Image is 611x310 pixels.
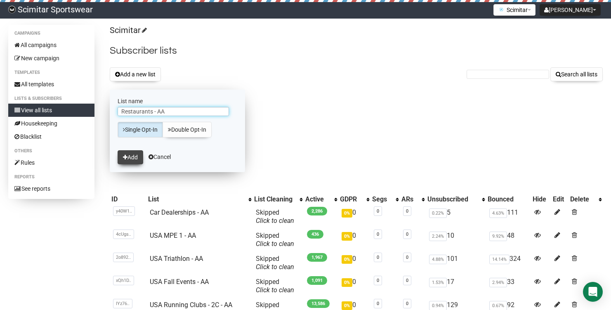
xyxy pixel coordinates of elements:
div: Edit [553,195,567,204]
li: Campaigns [8,28,94,38]
div: Active [305,195,330,204]
div: Delete [570,195,594,204]
li: Reports [8,172,94,182]
a: Single Opt-In [118,122,163,137]
span: xQh1D.. [113,276,134,285]
th: List Cleaning: No sort applied, activate to apply an ascending sort [252,194,304,205]
td: 0 [338,275,370,298]
span: 4.88% [429,255,447,264]
div: GDPR [340,195,362,204]
img: 1.png [498,6,505,13]
td: 48 [486,228,531,251]
th: Edit: No sort applied, sorting is disabled [551,194,569,205]
span: 4.63% [489,208,507,218]
td: 5 [426,205,486,228]
th: List: No sort applied, activate to apply an ascending sort [146,194,252,205]
a: Double Opt-In [163,122,212,137]
span: Skipped [256,208,294,225]
th: GDPR: No sort applied, activate to apply an ascending sort [338,194,370,205]
a: 0 [377,208,379,214]
th: Active: No sort applied, activate to apply an ascending sort [304,194,338,205]
td: 10 [426,228,486,251]
div: ID [111,195,145,204]
a: 0 [406,208,408,214]
div: Segs [372,195,392,204]
a: Click to clean [256,217,294,225]
span: 0.22% [429,208,447,218]
button: [PERSON_NAME] [540,4,601,16]
a: 0 [377,301,379,306]
span: 0% [342,301,352,310]
span: Skipped [256,255,294,271]
a: USA MPE 1 - AA [150,232,196,239]
td: 0 [338,251,370,275]
th: Bounced: No sort applied, sorting is disabled [486,194,531,205]
a: Click to clean [256,286,294,294]
h2: Subscriber lists [110,43,603,58]
span: 0% [342,255,352,264]
td: 324 [486,251,531,275]
a: See reports [8,182,94,195]
span: 436 [307,230,323,239]
a: USA Triathlon - AA [150,255,203,263]
a: Cancel [149,154,171,160]
a: 0 [406,232,408,237]
a: View all lists [8,104,94,117]
a: USA Fall Events - AA [150,278,209,286]
div: List Cleaning [254,195,295,204]
a: USA Running Clubs - 2C - AA [150,301,232,309]
span: 0% [342,278,352,287]
a: New campaign [8,52,94,65]
input: The name of your new list [118,107,229,116]
li: Lists & subscribers [8,94,94,104]
img: c430136311b1e6f103092caacf47139d [8,6,16,13]
div: Hide [533,195,550,204]
span: 4cUgs.. [113,230,134,239]
span: Skipped [256,278,294,294]
span: 1.53% [429,278,447,287]
button: Scimitar [493,4,536,16]
span: 2o892.. [113,253,134,262]
span: 0% [342,232,352,241]
span: y40W1.. [113,206,135,216]
div: Open Intercom Messenger [583,282,603,302]
button: Add [118,150,143,164]
th: ID: No sort applied, sorting is disabled [110,194,146,205]
button: Add a new list [110,67,161,81]
a: Scimitar [110,25,146,35]
div: Unsubscribed [427,195,478,204]
button: Search all lists [550,67,603,81]
a: Rules [8,156,94,169]
a: 0 [406,255,408,260]
a: 0 [377,232,379,237]
th: Delete: No sort applied, activate to apply an ascending sort [569,194,603,205]
label: List name [118,97,237,105]
span: 9.92% [489,232,507,241]
a: Car Dealerships - AA [150,208,209,216]
a: 0 [377,278,379,283]
a: All templates [8,78,94,91]
span: 1,091 [307,276,327,285]
span: IYz76.. [113,299,132,308]
span: Skipped [256,232,294,248]
span: 0% [342,209,352,218]
li: Templates [8,68,94,78]
th: ARs: No sort applied, activate to apply an ascending sort [400,194,426,205]
a: 0 [377,255,379,260]
a: Blacklist [8,130,94,143]
div: ARs [401,195,418,204]
span: 1,967 [307,253,327,262]
a: 0 [406,301,408,306]
td: 111 [486,205,531,228]
span: 13,586 [307,299,330,308]
a: 0 [406,278,408,283]
a: Housekeeping [8,117,94,130]
span: 2.24% [429,232,447,241]
a: Click to clean [256,240,294,248]
td: 101 [426,251,486,275]
td: 0 [338,228,370,251]
span: 2.94% [489,278,507,287]
th: Segs: No sort applied, activate to apply an ascending sort [370,194,400,205]
div: Bounced [488,195,529,204]
span: 2,286 [307,207,327,215]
